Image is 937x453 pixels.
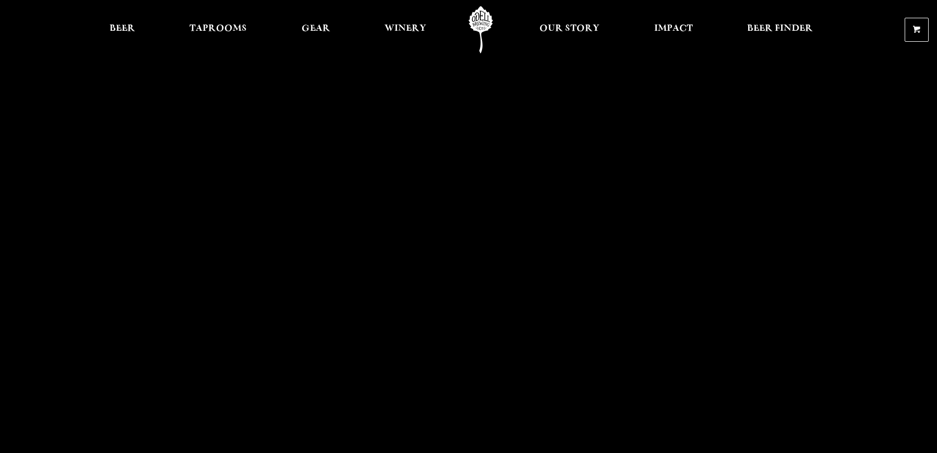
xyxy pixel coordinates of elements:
[647,6,700,53] a: Impact
[189,25,247,33] span: Taprooms
[539,25,599,33] span: Our Story
[533,6,606,53] a: Our Story
[295,6,337,53] a: Gear
[103,6,142,53] a: Beer
[654,25,693,33] span: Impact
[747,25,813,33] span: Beer Finder
[385,25,426,33] span: Winery
[183,6,254,53] a: Taprooms
[302,25,330,33] span: Gear
[461,6,500,53] a: Odell Home
[378,6,433,53] a: Winery
[740,6,820,53] a: Beer Finder
[110,25,135,33] span: Beer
